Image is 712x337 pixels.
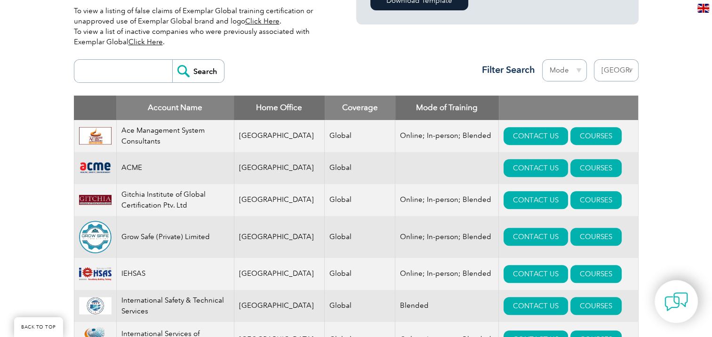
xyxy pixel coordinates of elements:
a: COURSES [570,127,622,145]
a: BACK TO TOP [14,317,63,337]
a: COURSES [570,159,622,177]
a: CONTACT US [504,191,568,209]
th: Account Name: activate to sort column descending [116,96,234,120]
td: [GEOGRAPHIC_DATA] [234,184,325,216]
td: [GEOGRAPHIC_DATA] [234,216,325,258]
a: CONTACT US [504,127,568,145]
a: COURSES [570,191,622,209]
img: 0f03f964-e57c-ec11-8d20-002248158ec2-logo.png [79,161,112,175]
a: CONTACT US [504,228,568,246]
img: 306afd3c-0a77-ee11-8179-000d3ae1ac14-logo.jpg [79,127,112,145]
td: Gitchia Institute of Global Certification Ptv. Ltd [116,184,234,216]
td: Grow Safe (Private) Limited [116,216,234,258]
td: Ace Management System Consultants [116,120,234,152]
td: Global [325,120,395,152]
td: Online; In-person; Blended [395,258,499,290]
td: IEHSAS [116,258,234,290]
td: [GEOGRAPHIC_DATA] [234,258,325,290]
a: CONTACT US [504,159,568,177]
th: Mode of Training: activate to sort column ascending [395,96,499,120]
img: 135759db-fb26-f011-8c4d-00224895b3bc-logo.png [79,221,112,253]
a: CONTACT US [504,265,568,283]
td: Global [325,290,395,322]
a: COURSES [570,297,622,315]
td: International Safety & Technical Services [116,290,234,322]
img: d1ae17d9-8e6d-ee11-9ae6-000d3ae1a86f-logo.png [79,265,112,283]
td: Global [325,184,395,216]
td: Global [325,258,395,290]
td: Online; In-person; Blended [395,120,499,152]
td: Online; In-person; Blended [395,184,499,216]
td: Online; In-person; Blended [395,216,499,258]
td: Global [325,152,395,184]
th: Coverage: activate to sort column ascending [325,96,395,120]
td: Blended [395,290,499,322]
p: To view a listing of false claims of Exemplar Global training certification or unapproved use of ... [74,6,328,47]
a: Click Here [245,17,280,25]
h3: Filter Search [476,64,535,76]
img: en [697,4,709,13]
img: contact-chat.png [664,290,688,313]
img: c8bed0e6-59d5-ee11-904c-002248931104-logo.png [79,195,112,205]
td: [GEOGRAPHIC_DATA] [234,152,325,184]
th: : activate to sort column ascending [499,96,638,120]
a: COURSES [570,228,622,246]
a: CONTACT US [504,297,568,315]
input: Search [172,60,224,82]
img: 0d58a1d0-3c89-ec11-8d20-0022481579a4-logo.png [79,297,112,315]
a: Click Here [128,38,163,46]
td: [GEOGRAPHIC_DATA] [234,120,325,152]
th: Home Office: activate to sort column ascending [234,96,325,120]
td: ACME [116,152,234,184]
td: Global [325,216,395,258]
td: [GEOGRAPHIC_DATA] [234,290,325,322]
a: COURSES [570,265,622,283]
